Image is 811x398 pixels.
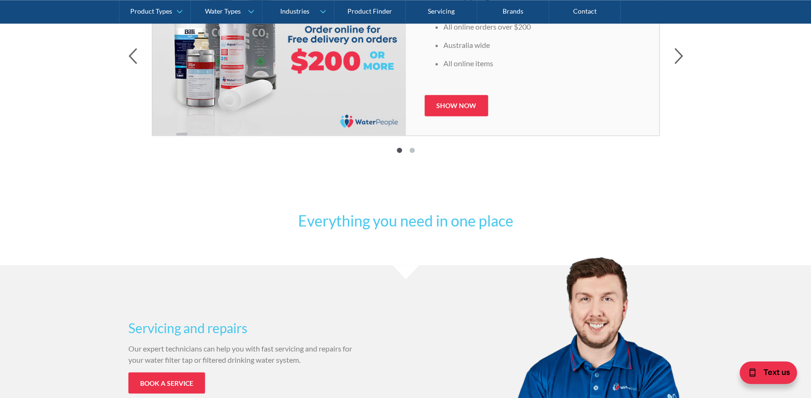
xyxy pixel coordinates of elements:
li: All online items [443,58,640,69]
div: Water Types [205,8,241,16]
h2: Everything you need in one place [269,210,542,232]
div: Product Types [130,8,172,16]
a: Show now [425,95,488,116]
h3: Servicing and repairs [128,318,355,338]
p: Our expert technicians can help you with fast servicing and repairs for your water filter tap or ... [128,343,355,365]
li: All online orders over $200 [443,21,640,32]
div: Industries [280,8,309,16]
a: Book a service [128,372,205,393]
iframe: podium webchat widget bubble [717,351,811,398]
li: Australia wide [443,39,640,51]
